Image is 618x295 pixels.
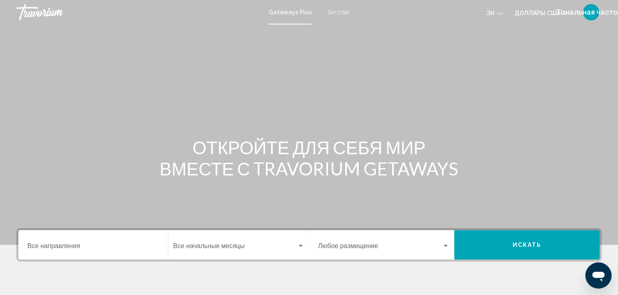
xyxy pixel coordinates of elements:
a: Getaways Plus [269,9,312,16]
a: Травориум [16,4,261,20]
button: Изменить валюту [515,7,568,19]
span: эн [486,10,495,16]
div: Виджет поиска [18,230,600,260]
button: Пользовательское меню [580,4,602,21]
span: Искать [513,242,542,248]
iframe: Кнопка запуска окна обмена сообщениями [585,262,611,288]
button: Изменение языка [486,7,502,19]
a: Бегства [328,9,349,16]
span: Доллары США [515,10,560,16]
button: Искать [454,230,600,260]
h1: ОТКРОЙТЕ ДЛЯ СЕБЯ МИР ВМЕСТЕ С TRAVORIUM GETAWAYS [156,137,462,179]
